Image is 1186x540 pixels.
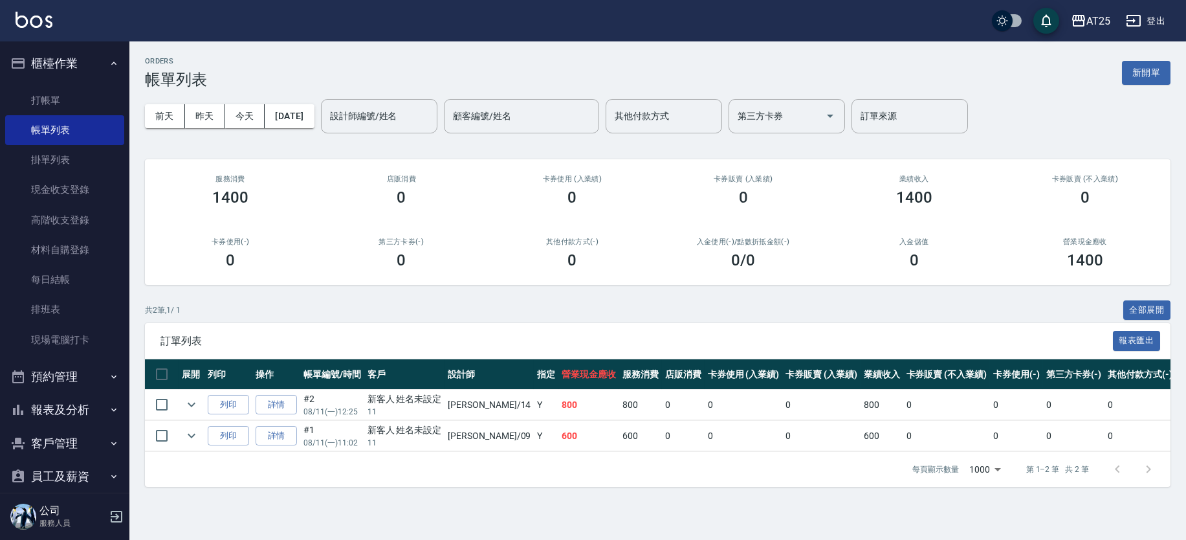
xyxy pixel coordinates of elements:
h2: 卡券販賣 (入業績) [673,175,813,183]
button: Open [820,106,840,126]
th: 指定 [534,359,558,390]
h3: 0 [910,251,919,269]
h3: 0 [397,188,406,207]
th: 營業現金應收 [558,359,619,390]
td: #2 [300,390,364,420]
td: 0 [1104,421,1176,451]
td: [PERSON_NAME] /14 [445,390,534,420]
a: 材料自購登錄 [5,235,124,265]
th: 卡券販賣 (入業績) [782,359,861,390]
td: 800 [558,390,619,420]
h3: 服務消費 [160,175,300,183]
h2: 業績收入 [844,175,984,183]
th: 業績收入 [861,359,903,390]
img: Person [10,504,36,530]
button: expand row [182,426,201,445]
button: AT25 [1066,8,1115,34]
h5: 公司 [39,504,105,517]
td: [PERSON_NAME] /09 [445,421,534,451]
th: 帳單編號/時間 [300,359,364,390]
h3: 1400 [896,188,932,207]
button: 前天 [145,104,185,128]
h3: 1400 [1067,251,1103,269]
p: 08/11 (一) 11:02 [303,437,361,449]
th: 第三方卡券(-) [1043,359,1105,390]
h2: 店販消費 [331,175,471,183]
button: 預約管理 [5,360,124,394]
th: 客戶 [364,359,445,390]
button: 櫃檯作業 [5,47,124,80]
div: AT25 [1086,13,1110,29]
td: Y [534,390,558,420]
a: 新開單 [1122,66,1170,78]
p: 共 2 筆, 1 / 1 [145,304,181,316]
img: Logo [16,12,52,28]
h2: 入金使用(-) /點數折抵金額(-) [673,238,813,246]
span: 訂單列表 [160,335,1113,348]
button: 列印 [208,395,249,415]
button: 登出 [1121,9,1170,33]
div: 1000 [964,452,1005,487]
a: 高階收支登錄 [5,205,124,235]
h3: 0 [739,188,748,207]
button: 報表及分析 [5,393,124,427]
button: expand row [182,395,201,414]
h2: 第三方卡券(-) [331,238,471,246]
button: 昨天 [185,104,225,128]
p: 08/11 (一) 12:25 [303,406,361,418]
div: 新客人 姓名未設定 [368,423,442,437]
th: 服務消費 [619,359,662,390]
button: 員工及薪資 [5,460,124,493]
td: 0 [705,390,783,420]
td: 800 [619,390,662,420]
h2: 卡券販賣 (不入業績) [1015,175,1155,183]
h2: 營業現金應收 [1015,238,1155,246]
p: 服務人員 [39,517,105,529]
p: 11 [368,437,442,449]
a: 詳情 [256,426,297,446]
h3: 0 [567,251,577,269]
h2: 入金儲值 [844,238,984,246]
td: 0 [782,421,861,451]
td: 0 [903,421,990,451]
td: 0 [990,421,1043,451]
th: 其他付款方式(-) [1104,359,1176,390]
button: 今天 [225,104,265,128]
p: 第 1–2 筆 共 2 筆 [1026,464,1089,475]
td: 0 [662,390,705,420]
a: 現金收支登錄 [5,175,124,205]
p: 每頁顯示數量 [912,464,959,475]
h2: 其他付款方式(-) [502,238,642,246]
h3: 1400 [212,188,248,207]
button: 全部展開 [1123,300,1171,321]
a: 現場電腦打卡 [5,325,124,355]
td: 800 [861,390,903,420]
h2: 卡券使用(-) [160,238,300,246]
th: 卡券使用(-) [990,359,1043,390]
th: 列印 [204,359,252,390]
th: 店販消費 [662,359,705,390]
h3: 0 /0 [731,251,755,269]
button: 列印 [208,426,249,446]
h3: 帳單列表 [145,71,207,89]
td: 0 [1104,390,1176,420]
th: 設計師 [445,359,534,390]
button: 客戶管理 [5,427,124,460]
button: 新開單 [1122,61,1170,85]
h3: 0 [397,251,406,269]
th: 卡券販賣 (不入業績) [903,359,990,390]
p: 11 [368,406,442,418]
td: 0 [1043,421,1105,451]
th: 展開 [179,359,204,390]
td: 600 [861,421,903,451]
td: 0 [705,421,783,451]
td: 0 [782,390,861,420]
td: 0 [1043,390,1105,420]
h3: 0 [1081,188,1090,207]
td: 600 [619,421,662,451]
a: 每日結帳 [5,265,124,295]
a: 帳單列表 [5,115,124,145]
a: 排班表 [5,295,124,324]
td: #1 [300,421,364,451]
td: 0 [990,390,1043,420]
